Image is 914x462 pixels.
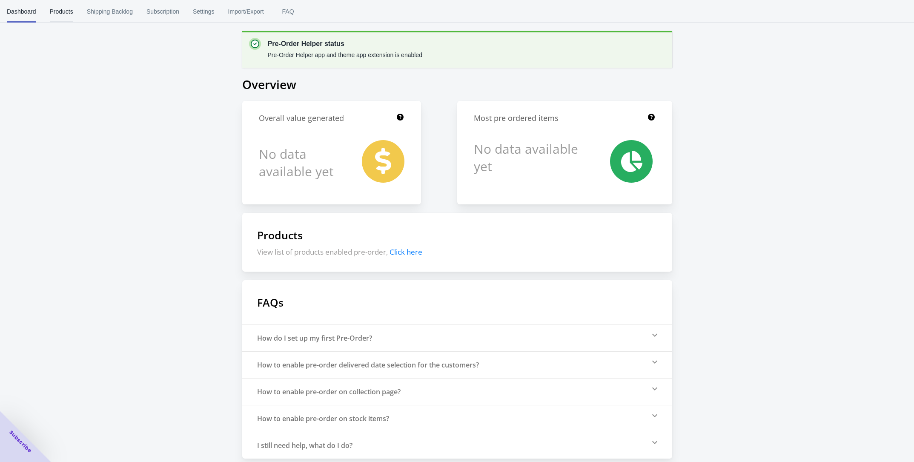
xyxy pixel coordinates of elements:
[259,140,344,185] h1: No data available yet
[242,280,672,324] h1: FAQs
[257,387,401,396] div: How to enable pre-order on collection page?
[268,51,422,59] p: Pre-Order Helper app and theme app extension is enabled
[146,0,179,23] span: Subscription
[268,39,422,49] p: Pre-Order Helper status
[257,414,389,423] div: How to enable pre-order on stock items?
[257,333,372,343] div: How do I set up my first Pre-Order?
[390,247,422,257] span: Click here
[278,0,299,23] span: FAQ
[257,247,657,257] p: View list of products enabled pre-order,
[8,429,33,454] span: Subscribe
[193,0,215,23] span: Settings
[87,0,133,23] span: Shipping Backlog
[228,0,264,23] span: Import/Export
[474,140,580,175] h1: No data available yet
[50,0,73,23] span: Products
[257,360,479,370] div: How to enable pre-order delivered date selection for the customers?
[257,441,352,450] div: I still need help, what do I do?
[242,76,672,92] h1: Overview
[257,228,657,242] h1: Products
[259,113,344,123] h1: Overall value generated
[7,0,36,23] span: Dashboard
[474,113,559,123] h1: Most pre ordered items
